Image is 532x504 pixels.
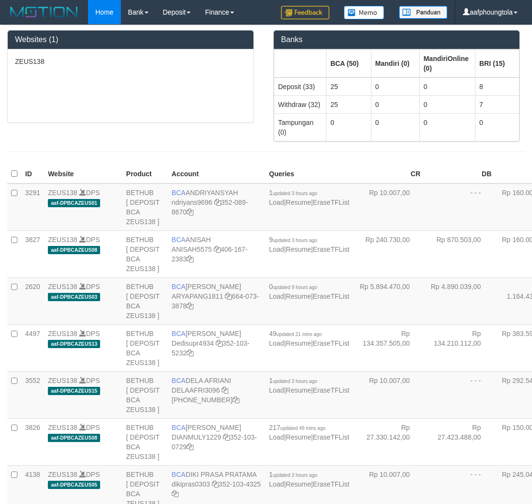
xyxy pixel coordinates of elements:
[21,324,44,371] td: 4497
[419,95,475,113] td: 0
[44,183,122,231] td: DPS
[269,283,349,300] span: | |
[274,113,326,141] td: Tampungan (0)
[172,433,221,441] a: DIANMULY1229
[48,424,77,431] a: ZEUS138
[172,377,186,384] span: BCA
[269,245,284,253] a: Load
[269,377,349,394] span: | |
[274,49,326,77] th: Group: activate to sort column ascending
[424,165,495,183] th: DB
[225,292,232,300] a: Copy ARYAPANG1811 to clipboard
[326,113,371,141] td: 0
[122,418,168,465] td: BETHUB [ DEPOSIT BCA ZEUS138 ]
[269,386,284,394] a: Load
[313,433,349,441] a: EraseTFList
[371,49,419,77] th: Group: activate to sort column ascending
[122,324,168,371] td: BETHUB [ DEPOSIT BCA ZEUS138 ]
[281,426,325,431] span: updated 49 mins ago
[168,324,265,371] td: [PERSON_NAME] 352-103-5232
[122,371,168,418] td: BETHUB [ DEPOSIT BCA ZEUS138 ]
[353,418,424,465] td: Rp 27.330.142,00
[419,49,475,77] th: Group: activate to sort column ascending
[371,77,419,96] td: 0
[313,339,349,347] a: EraseTFList
[313,292,349,300] a: EraseTFList
[122,183,168,231] td: BETHUB [ DEPOSIT BCA ZEUS138 ]
[48,293,100,301] span: aaf-DPBCAZEUS03
[269,471,317,478] span: 1
[214,245,221,253] a: Copy ANISAH5575 to clipboard
[273,191,317,196] span: updated 3 hours ago
[313,245,349,253] a: EraseTFList
[172,339,214,347] a: Dedisupr4934
[15,57,246,66] p: ZEUS138
[168,165,265,183] th: Account
[273,238,317,243] span: updated 3 hours ago
[187,443,193,451] a: Copy 3521030729 to clipboard
[122,165,168,183] th: Product
[172,292,223,300] a: ARYAPANG1811
[269,339,284,347] a: Load
[286,245,311,253] a: Resume
[48,236,77,244] a: ZEUS138
[269,424,325,431] span: 217
[269,236,349,253] span: | |
[48,434,100,442] span: aaf-DPBCAZEUS08
[273,473,317,478] span: updated 3 hours ago
[48,246,100,254] span: aaf-DPBCAZEUS08
[424,418,495,465] td: Rp 27.423.488,00
[48,377,77,384] a: ZEUS138
[269,480,284,488] a: Load
[424,324,495,371] td: Rp 134.210.112,00
[353,277,424,324] td: Rp 5.894.470,00
[419,77,475,96] td: 0
[21,165,44,183] th: ID
[277,332,322,337] span: updated 21 mins ago
[269,283,317,290] span: 0
[48,481,100,489] span: aaf-DPBCAZEUS05
[44,165,122,183] th: Website
[15,35,246,44] h3: Websites (1)
[172,424,186,431] span: BCA
[269,292,284,300] a: Load
[172,490,178,498] a: Copy 3521034325 to clipboard
[44,371,122,418] td: DPS
[21,230,44,277] td: 3827
[353,371,424,418] td: Rp 10.007,00
[168,418,265,465] td: [PERSON_NAME] 352-103-0729
[286,480,311,488] a: Resume
[353,230,424,277] td: Rp 240.730,00
[172,283,186,290] span: BCA
[122,230,168,277] td: BETHUB [ DEPOSIT BCA ZEUS138 ]
[44,230,122,277] td: DPS
[353,165,424,183] th: CR
[222,386,228,394] a: Copy DELAAFRI3096 to clipboard
[48,199,100,207] span: aaf-DPBCAZEUS01
[172,480,210,488] a: dikipras0303
[214,199,221,206] a: Copy ndriyans9696 to clipboard
[326,95,371,113] td: 25
[269,199,284,206] a: Load
[265,165,353,183] th: Queries
[313,386,349,394] a: EraseTFList
[269,471,349,488] span: | |
[475,77,519,96] td: 8
[475,95,519,113] td: 7
[326,49,371,77] th: Group: activate to sort column ascending
[168,230,265,277] td: ANISAH 406-167-2383
[48,340,100,348] span: aaf-DPBCAZEUS13
[168,183,265,231] td: ANDRIYANSYAH 352-089-8670
[371,113,419,141] td: 0
[48,330,77,337] a: ZEUS138
[269,189,317,197] span: 1
[313,480,349,488] a: EraseTFList
[281,35,512,44] h3: Banks
[326,77,371,96] td: 25
[286,433,311,441] a: Resume
[353,324,424,371] td: Rp 134.357.505,00
[269,377,317,384] span: 1
[286,386,311,394] a: Resume
[48,471,77,478] a: ZEUS138
[233,396,239,404] a: Copy 8692458639 to clipboard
